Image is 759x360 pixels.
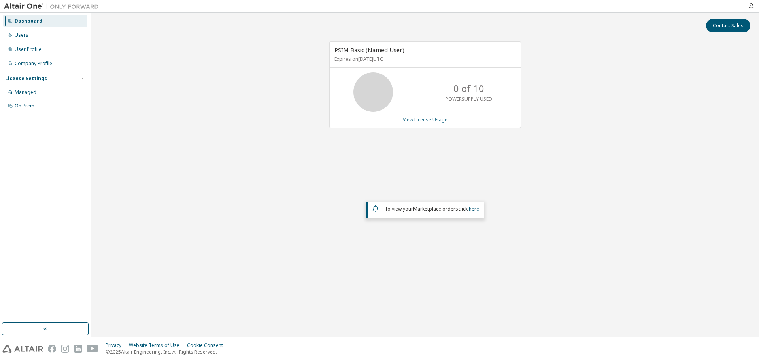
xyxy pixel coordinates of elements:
p: 0 of 10 [453,82,484,95]
div: On Prem [15,103,34,109]
p: © 2025 Altair Engineering, Inc. All Rights Reserved. [106,349,228,355]
div: User Profile [15,46,42,53]
div: Cookie Consent [187,342,228,349]
span: To view your click [385,205,479,212]
img: linkedin.svg [74,345,82,353]
img: Altair One [4,2,103,10]
img: youtube.svg [87,345,98,353]
div: Dashboard [15,18,42,24]
div: Website Terms of Use [129,342,187,349]
button: Contact Sales [706,19,750,32]
img: altair_logo.svg [2,345,43,353]
a: View License Usage [403,116,447,123]
img: instagram.svg [61,345,69,353]
p: Expires on [DATE] UTC [334,56,514,62]
div: Managed [15,89,36,96]
img: facebook.svg [48,345,56,353]
span: PSIM Basic (Named User) [334,46,404,54]
div: License Settings [5,75,47,82]
em: Marketplace orders [413,205,458,212]
div: Privacy [106,342,129,349]
div: Users [15,32,28,38]
div: Company Profile [15,60,52,67]
a: here [469,205,479,212]
p: POWERSUPPLY USED [446,96,492,102]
